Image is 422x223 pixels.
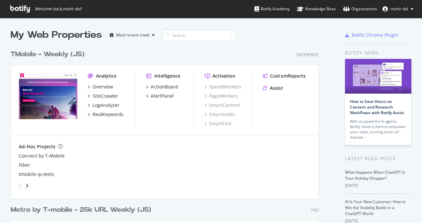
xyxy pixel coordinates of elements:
div: Intelligence [154,73,180,79]
div: Organizations [343,6,377,12]
div: Botify news [345,49,411,57]
div: Knowledge Base [297,6,336,12]
div: CustomReports [270,73,306,79]
div: angle-left [16,180,25,191]
img: t-mobile.com [19,73,77,119]
div: angle-right [25,182,30,189]
div: ActionBoard [151,83,178,90]
a: Fiber [19,162,30,168]
div: Overview [93,83,113,90]
div: LogAnalyzer [93,102,119,109]
a: SmartIndex [204,111,235,118]
div: AlertPanel [151,93,174,99]
a: What Happens When ChatGPT Is Your Holiday Shopper? [345,169,405,181]
div: [DATE] [345,183,411,189]
a: PageWorkers [204,93,238,99]
a: SmartLink [204,120,231,127]
div: Assist [270,85,283,91]
div: With its powerful AI agents, Botify Assist is here to empower your team, turning hours of manual… [350,119,406,140]
div: Analytics [96,73,116,79]
div: Ad-Hoc Projects [19,143,55,150]
a: Overview [88,83,113,90]
div: SiteCrawler [93,93,118,99]
div: Botify Chrome Plugin [352,32,398,38]
div: Pro [311,207,319,213]
a: TMobile - Weekly (JS) [11,50,87,59]
span: Welcome back, mahir dal ! [35,6,81,12]
a: Connect by T-Mobile [19,153,65,159]
a: LogAnalyzer [88,102,119,109]
input: Search [163,29,236,41]
a: Botify Chrome Plugin [345,32,398,38]
div: Enterprise [296,52,319,58]
button: mahir dal [377,4,419,14]
a: tmobile-ip-tests [19,171,54,178]
div: Botify Academy [254,6,290,12]
a: AlertPanel [146,93,174,99]
div: Activation [212,73,235,79]
a: AI Is Your New Customer: How to Win the Visibility Battle in a ChatGPT World [345,199,406,216]
a: Assist [263,85,283,91]
div: My Web Properties [11,28,102,42]
a: How to Save Hours on Content and Research Workflows with Botify Assist [350,99,404,115]
a: CustomReports [263,73,306,79]
a: RealKeywords [88,111,124,118]
span: mahir dal [390,6,408,12]
a: SiteCrawler [88,93,118,99]
img: How to Save Hours on Content and Research Workflows with Botify Assist [345,59,411,94]
div: Latest Blog Posts [345,155,411,162]
div: Most recent crawl [116,33,149,37]
a: SpeedWorkers [204,83,241,90]
a: SmartContent [204,102,240,109]
div: Metro by T-mobile - 25k URL Weekly (JS) [11,205,151,215]
div: TMobile - Weekly (JS) [11,50,84,59]
a: Metro by T-mobile - 25k URL Weekly (JS) [11,205,154,215]
div: RealKeywords [93,111,124,118]
a: ActionBoard [146,83,178,90]
button: Most recent crawl [107,30,157,40]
